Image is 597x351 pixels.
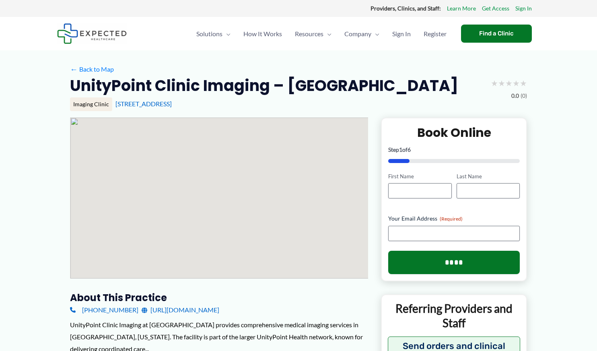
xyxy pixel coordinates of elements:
a: Learn More [447,3,476,14]
label: Your Email Address [388,215,520,223]
a: Sign In [515,3,532,14]
span: ★ [491,76,498,91]
span: Register [424,20,447,48]
a: [URL][DOMAIN_NAME] [142,304,219,316]
div: Imaging Clinic [70,97,112,111]
span: 1 [399,146,402,153]
span: How It Works [243,20,282,48]
span: Menu Toggle [222,20,231,48]
span: ★ [505,76,513,91]
h2: UnityPoint Clinic Imaging – [GEOGRAPHIC_DATA] [70,76,458,95]
a: Get Access [482,3,509,14]
span: ★ [498,76,505,91]
a: Find a Clinic [461,25,532,43]
a: How It Works [237,20,288,48]
span: (Required) [440,216,463,222]
span: Menu Toggle [323,20,331,48]
span: Menu Toggle [371,20,379,48]
a: Sign In [386,20,417,48]
span: 6 [408,146,411,153]
strong: Providers, Clinics, and Staff: [371,5,441,12]
a: CompanyMenu Toggle [338,20,386,48]
label: First Name [388,173,451,180]
p: Referring Providers and Staff [388,301,520,330]
img: Expected Healthcare Logo - side, dark font, small [57,23,127,44]
span: Sign In [392,20,411,48]
label: Last Name [457,173,520,180]
h2: Book Online [388,125,520,140]
a: [STREET_ADDRESS] [115,100,172,107]
h3: About this practice [70,291,368,304]
span: (0) [521,91,527,101]
span: ← [70,65,78,73]
span: ★ [520,76,527,91]
span: Resources [295,20,323,48]
span: 0.0 [511,91,519,101]
a: Register [417,20,453,48]
nav: Primary Site Navigation [190,20,453,48]
a: SolutionsMenu Toggle [190,20,237,48]
span: ★ [513,76,520,91]
a: [PHONE_NUMBER] [70,304,138,316]
span: Company [344,20,371,48]
p: Step of [388,147,520,153]
span: Solutions [196,20,222,48]
a: ResourcesMenu Toggle [288,20,338,48]
a: ←Back to Map [70,63,114,75]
